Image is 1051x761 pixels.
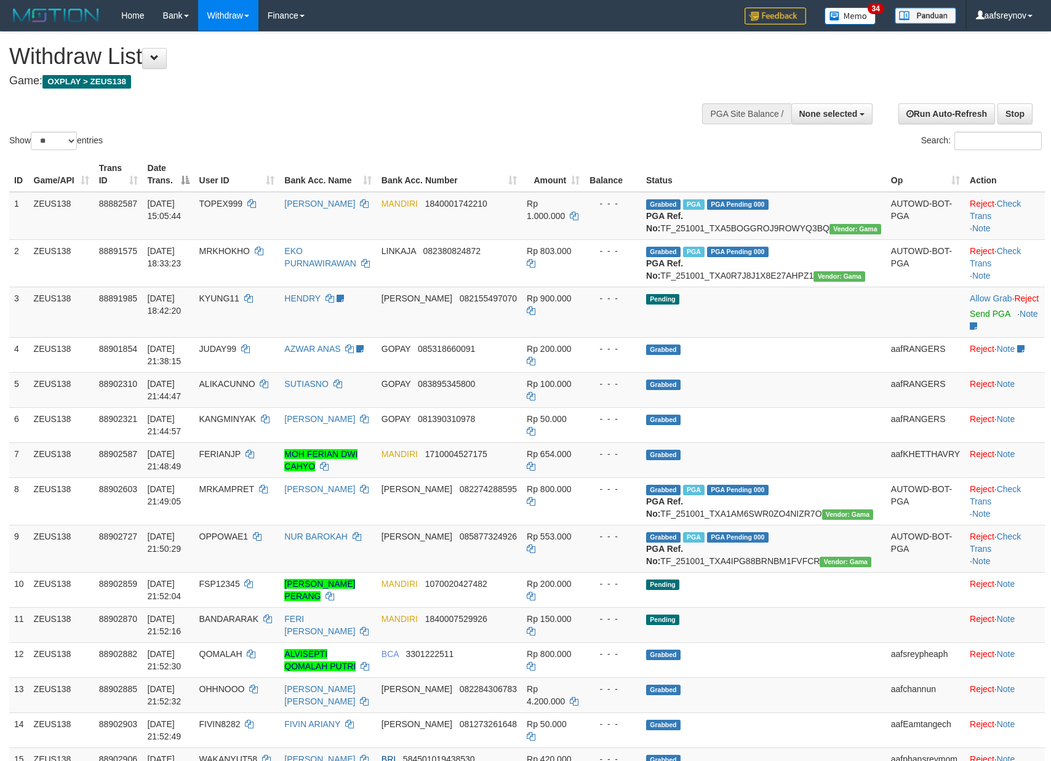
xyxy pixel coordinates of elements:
td: TF_251001_TXA0R7J8J1X8E27AHPZ1 [641,239,886,287]
span: 88902859 [99,579,137,589]
span: MRKAMPRET [199,484,254,494]
td: ZEUS138 [29,239,94,287]
td: TF_251001_TXA1AM6SWR0ZO4NIZR7O [641,477,886,525]
span: Grabbed [646,685,681,695]
a: AZWAR ANAS [284,344,340,354]
div: - - - [589,413,636,425]
span: FSP12345 [199,579,240,589]
span: Rp 50.000 [527,719,567,729]
td: ZEUS138 [29,712,94,747]
span: Rp 4.200.000 [527,684,565,706]
span: Grabbed [646,532,681,543]
span: Rp 803.000 [527,246,571,256]
td: · · [965,477,1045,525]
th: User ID: activate to sort column ascending [194,157,280,192]
td: ZEUS138 [29,677,94,712]
td: · [965,442,1045,477]
span: Marked by aafnoeunsreypich [683,199,705,210]
span: Pending [646,294,679,305]
div: PGA Site Balance / [702,103,791,124]
td: AUTOWD-BOT-PGA [886,239,965,287]
span: 88891575 [99,246,137,256]
td: aafRANGERS [886,372,965,407]
a: Reject [970,449,994,459]
span: 88902885 [99,684,137,694]
span: Grabbed [646,247,681,257]
a: ALVISEPTI QOMALAH PUTRI [284,649,356,671]
span: Rp 553.000 [527,532,571,541]
span: [DATE] 21:52:04 [148,579,182,601]
span: FERIANJP [199,449,241,459]
span: Copy 082274288595 to clipboard [460,484,517,494]
td: · [965,407,1045,442]
div: - - - [589,448,636,460]
img: Button%20Memo.svg [825,7,876,25]
td: · [965,607,1045,642]
td: · [965,337,1045,372]
span: TOPEX999 [199,199,243,209]
span: 88901854 [99,344,137,354]
td: 10 [9,572,29,607]
span: Rp 800.000 [527,484,571,494]
span: 88902727 [99,532,137,541]
a: Note [997,719,1015,729]
td: aafsreypheaph [886,642,965,677]
span: Copy 085318660091 to clipboard [418,344,475,354]
span: [DATE] 18:33:23 [148,246,182,268]
span: Rp 1.000.000 [527,199,565,221]
span: Grabbed [646,720,681,730]
span: OXPLAY > ZEUS138 [42,75,131,89]
a: Run Auto-Refresh [898,103,995,124]
span: [PERSON_NAME] [382,684,452,694]
td: 2 [9,239,29,287]
td: 8 [9,477,29,525]
span: [PERSON_NAME] [382,719,452,729]
td: 6 [9,407,29,442]
a: Note [972,556,991,566]
span: Vendor URL: https://trx31.1velocity.biz [820,557,871,567]
span: Grabbed [646,485,681,495]
a: Check Trans [970,246,1021,268]
span: Grabbed [646,380,681,390]
span: Vendor URL: https://trx31.1velocity.biz [829,224,881,234]
h1: Withdraw List [9,44,689,69]
a: Check Trans [970,199,1021,221]
td: 1 [9,192,29,240]
a: Reject [970,199,994,209]
span: Vendor URL: https://trx31.1velocity.biz [813,271,865,282]
th: Balance [585,157,641,192]
span: Rp 654.000 [527,449,571,459]
td: 11 [9,607,29,642]
td: ZEUS138 [29,477,94,525]
span: Copy 082380824872 to clipboard [423,246,481,256]
a: Reject [970,532,994,541]
div: - - - [589,530,636,543]
a: NUR BAROKAH [284,532,348,541]
a: Reject [1014,293,1039,303]
span: Copy 081390310978 to clipboard [418,414,475,424]
input: Search: [954,132,1042,150]
td: TF_251001_TXA5BOGGROJ9ROWYQ3BQ [641,192,886,240]
span: None selected [799,109,858,119]
span: Grabbed [646,450,681,460]
td: 13 [9,677,29,712]
span: Copy 1710004527175 to clipboard [425,449,487,459]
img: MOTION_logo.png [9,6,103,25]
span: Copy 1840007529926 to clipboard [425,614,487,624]
span: Grabbed [646,199,681,210]
span: Rp 200.000 [527,344,571,354]
span: [DATE] 21:52:16 [148,614,182,636]
td: TF_251001_TXA4IPG88BRNBM1FVFCR [641,525,886,572]
a: FERI [PERSON_NAME] [284,614,355,636]
a: Note [972,223,991,233]
a: Note [997,379,1015,389]
span: Grabbed [646,345,681,355]
span: [DATE] 21:48:49 [148,449,182,471]
a: FIVIN ARIANY [284,719,340,729]
span: Marked by aafchomsokheang [683,532,705,543]
a: Note [972,509,991,519]
td: aafRANGERS [886,337,965,372]
span: BCA [382,649,399,659]
span: MRKHOKHO [199,246,250,256]
div: - - - [589,292,636,305]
